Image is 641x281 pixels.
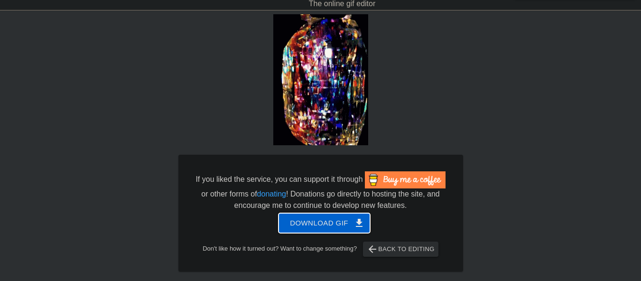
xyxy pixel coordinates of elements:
a: Download gif [271,218,370,226]
span: get_app [353,217,365,229]
div: If you liked the service, you can support it through or other forms of ! Donations go directly to... [195,171,446,211]
button: Back to Editing [363,242,438,257]
span: Download gif [290,217,359,229]
img: Buy Me A Coffee [365,171,446,188]
span: arrow_back [367,244,378,255]
button: Download gif [279,213,370,233]
div: Don't like how it turned out? Want to change something? [193,242,448,257]
a: donating [257,190,286,198]
span: Back to Editing [367,244,435,255]
img: h2spuxYp.gif [273,14,368,145]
